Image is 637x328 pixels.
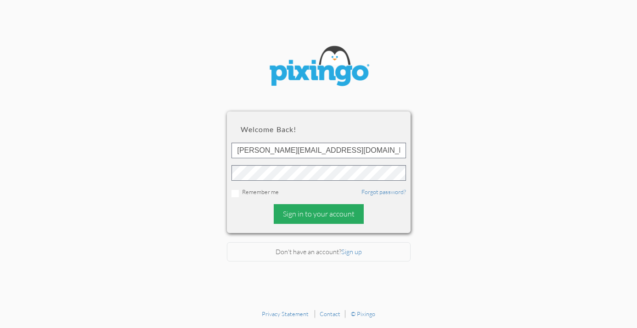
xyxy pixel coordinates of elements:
[274,204,364,224] div: Sign in to your account
[241,125,397,133] h2: Welcome back!
[231,188,406,197] div: Remember me
[227,242,411,262] div: Don't have an account?
[231,143,406,158] input: ID or Email
[361,188,406,195] a: Forgot password?
[262,310,309,317] a: Privacy Statement
[351,310,375,317] a: © Pixingo
[341,248,362,256] a: Sign up
[264,41,374,93] img: pixingo logo
[320,310,340,317] a: Contact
